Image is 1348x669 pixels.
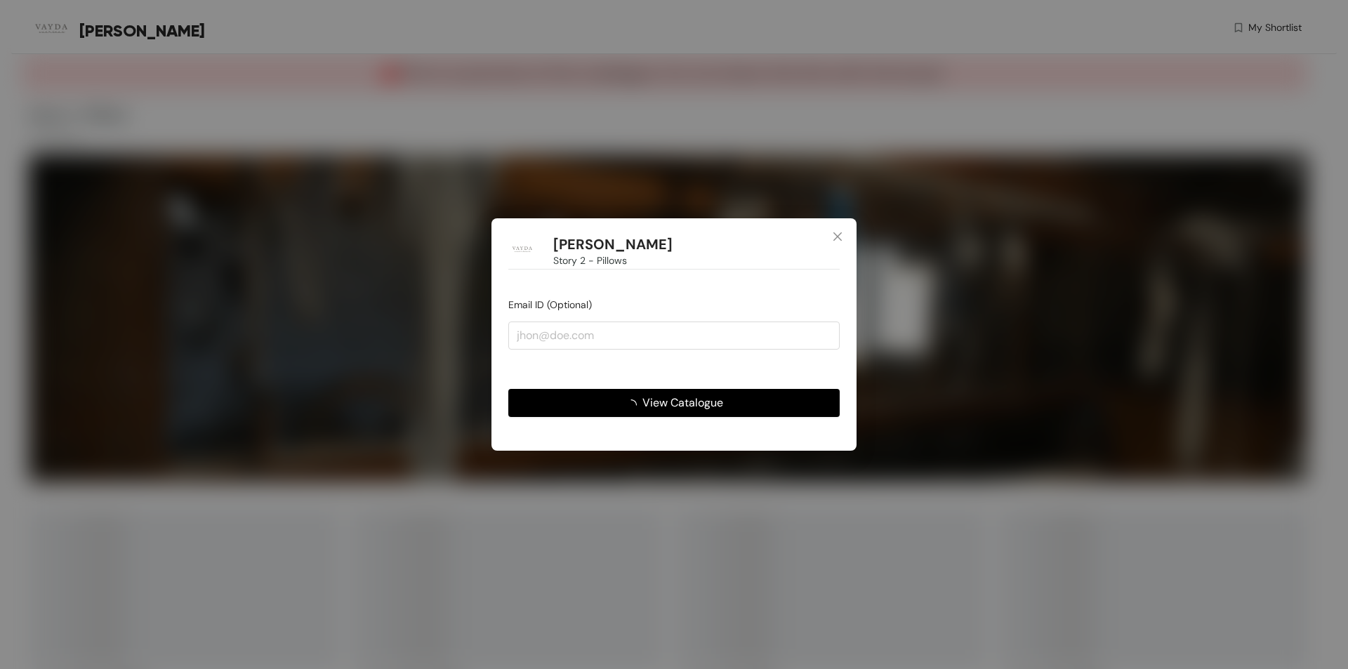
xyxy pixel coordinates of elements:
[508,322,840,350] input: jhon@doe.com
[508,298,592,311] span: Email ID (Optional)
[508,389,840,417] button: View Catalogue
[553,236,673,253] h1: [PERSON_NAME]
[832,231,843,242] span: close
[819,218,857,256] button: Close
[642,394,723,411] span: View Catalogue
[626,399,642,411] span: loading
[508,235,536,263] img: Buyer Portal
[553,253,627,268] span: Story 2 - Pillows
